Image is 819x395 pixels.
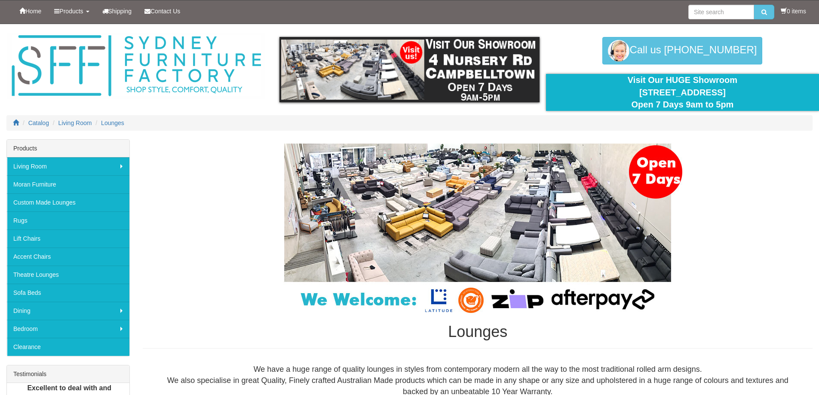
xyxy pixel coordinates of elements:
a: Accent Chairs [7,248,129,266]
div: Testimonials [7,365,129,383]
a: Contact Us [138,0,187,22]
img: Lounges [263,144,693,315]
h1: Lounges [143,323,813,340]
span: Shipping [108,8,132,15]
div: Visit Our HUGE Showroom [STREET_ADDRESS] Open 7 Days 9am to 5pm [552,74,813,111]
a: Dining [7,302,129,320]
a: Theatre Lounges [7,266,129,284]
div: Products [7,140,129,157]
img: Sydney Furniture Factory [7,33,265,99]
a: Clearance [7,338,129,356]
img: showroom.gif [279,37,540,102]
input: Site search [688,5,754,19]
a: Rugs [7,211,129,230]
li: 0 items [781,7,806,15]
a: Living Room [7,157,129,175]
a: Home [13,0,48,22]
a: Products [48,0,95,22]
a: Shipping [96,0,138,22]
a: Lift Chairs [7,230,129,248]
a: Sofa Beds [7,284,129,302]
span: Contact Us [150,8,180,15]
a: Moran Furniture [7,175,129,193]
span: Products [59,8,83,15]
a: Catalog [28,119,49,126]
span: Home [25,8,41,15]
a: Custom Made Lounges [7,193,129,211]
a: Lounges [101,119,124,126]
a: Living Room [58,119,92,126]
a: Bedroom [7,320,129,338]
